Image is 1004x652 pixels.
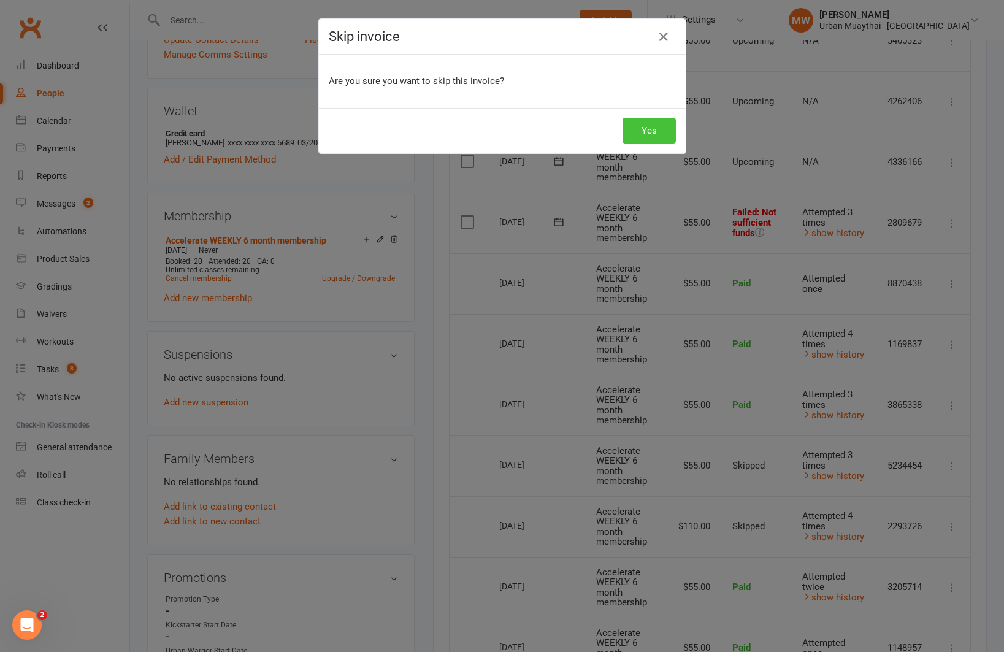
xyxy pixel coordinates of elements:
button: Yes [623,118,676,144]
span: Are you sure you want to skip this invoice? [329,75,504,86]
button: Close [654,27,673,47]
iframe: Intercom live chat [12,610,42,640]
span: 2 [37,610,47,620]
h4: Skip invoice [329,29,676,44]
